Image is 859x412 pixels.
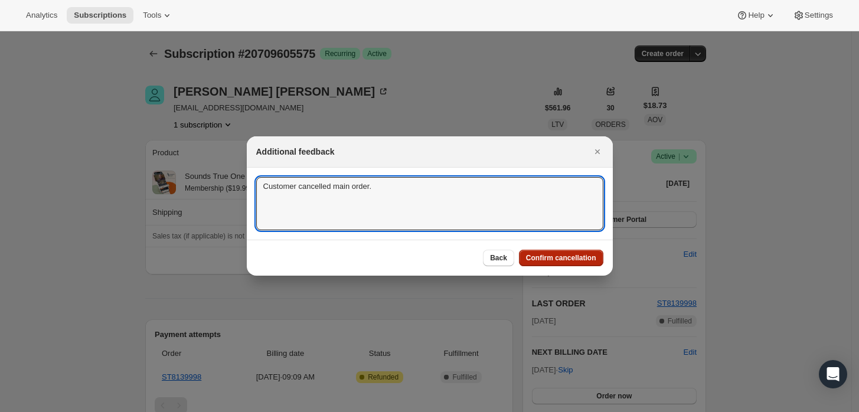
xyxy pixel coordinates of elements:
[19,7,64,24] button: Analytics
[256,146,335,158] h2: Additional feedback
[729,7,783,24] button: Help
[519,250,603,266] button: Confirm cancellation
[256,177,603,230] textarea: Customer cancelled main order.
[136,7,180,24] button: Tools
[526,253,596,263] span: Confirm cancellation
[483,250,514,266] button: Back
[786,7,840,24] button: Settings
[74,11,126,20] span: Subscriptions
[26,11,57,20] span: Analytics
[67,7,133,24] button: Subscriptions
[589,143,606,160] button: Close
[819,360,847,388] div: Open Intercom Messenger
[490,253,507,263] span: Back
[748,11,764,20] span: Help
[805,11,833,20] span: Settings
[143,11,161,20] span: Tools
